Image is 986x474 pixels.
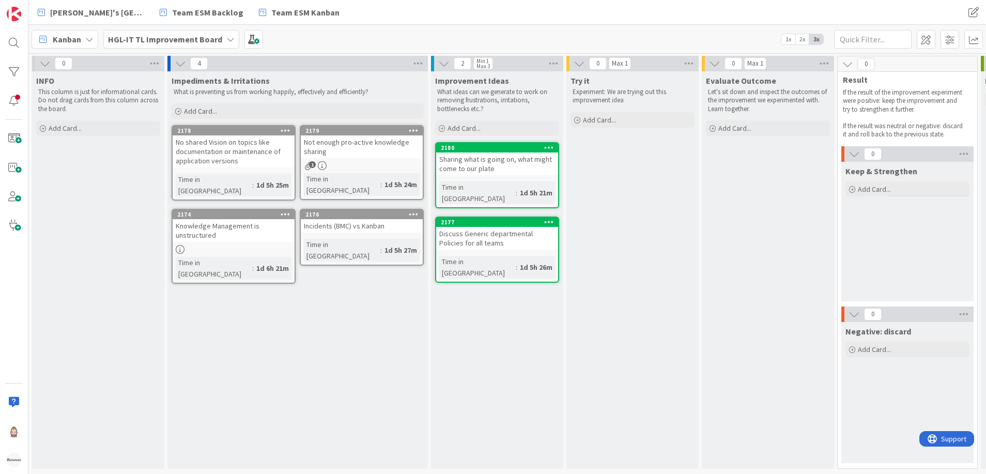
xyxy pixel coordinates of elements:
div: Time in [GEOGRAPHIC_DATA] [439,256,516,279]
span: Add Card... [184,106,217,116]
span: 0 [589,57,607,70]
img: Rv [7,424,21,438]
div: Max 1 [612,61,628,66]
div: 2178 [173,126,295,135]
div: 2176 [301,210,423,219]
span: : [516,262,517,273]
span: 1 [309,161,316,168]
div: 2179 [301,126,423,135]
span: Improvement Ideas [435,75,509,86]
a: Team ESM Backlog [153,3,250,22]
div: 2180 [441,144,558,151]
div: Time in [GEOGRAPHIC_DATA] [304,239,380,262]
span: Impediments & Irritations [172,75,270,86]
span: 2x [795,34,809,44]
span: Add Card... [858,345,891,354]
div: Time in [GEOGRAPHIC_DATA] [176,257,252,280]
div: 2174 [177,211,295,218]
div: 2178No shared Vision on topics like documentation or maintenance of application versions [173,126,295,167]
div: No shared Vision on topics like documentation or maintenance of application versions [173,135,295,167]
span: 0 [725,57,742,70]
div: Time in [GEOGRAPHIC_DATA] [176,174,252,196]
div: 2177 [441,219,558,226]
span: 3x [809,34,823,44]
div: 2180Sharing what is going on, what might come to our plate [436,143,558,175]
div: 2179 [305,127,423,134]
div: Discuss Generic departmental Policies for all teams [436,227,558,250]
span: Add Card... [49,124,82,133]
a: Team ESM Kanban [253,3,346,22]
a: [PERSON_NAME]'s [GEOGRAPHIC_DATA] [32,3,150,22]
span: Try it [571,75,590,86]
div: 2176 [305,211,423,218]
span: Add Card... [858,185,891,194]
div: 1d 5h 26m [517,262,555,273]
span: : [252,179,254,191]
span: Support [22,2,47,14]
span: 0 [857,58,875,70]
p: This column is just for informational cards. Do not drag cards from this column across the board. [38,88,158,113]
span: 4 [190,57,208,70]
span: : [516,187,517,198]
div: Min 1 [476,58,489,64]
span: Kanban [53,33,81,45]
div: 2177Discuss Generic departmental Policies for all teams [436,218,558,250]
p: Let's sit down and inspect the outcomes of the improvement we experimented with. Learn together. [708,88,828,113]
div: 1d 6h 21m [254,263,291,274]
span: : [380,179,382,190]
div: Sharing what is going on, what might come to our plate [436,152,558,175]
span: Add Card... [583,115,616,125]
input: Quick Filter... [834,30,912,49]
p: What ideas can we generate to work on removing frustrations, irritations, bottlenecks etc.? [437,88,557,113]
p: Experiment: We are trying out this improvement idea [573,88,692,105]
span: 1x [781,34,795,44]
div: Knowledge Management is unstructured [173,219,295,242]
div: Incidents (BMC) vs Kanban [301,219,423,233]
span: Evaluate Outcome [706,75,776,86]
div: Time in [GEOGRAPHIC_DATA] [304,173,380,196]
div: 2178 [177,127,295,134]
div: 2174 [173,210,295,219]
img: avatar [7,453,21,467]
span: [PERSON_NAME]'s [GEOGRAPHIC_DATA] [50,6,144,19]
span: 0 [55,57,72,70]
p: What is preventing us from working happily, effectively and efficiently? [174,88,422,96]
span: Keep & Strengthen [845,166,917,176]
span: 0 [864,148,882,160]
div: 2176Incidents (BMC) vs Kanban [301,210,423,233]
span: Add Card... [718,124,751,133]
div: 1d 5h 27m [382,244,420,256]
span: INFO [36,75,54,86]
div: 1d 5h 24m [382,179,420,190]
span: Negative: discard [845,326,911,337]
b: HGL-IT TL Improvement Board [108,34,222,44]
img: Visit kanbanzone.com [7,7,21,21]
div: Max 1 [747,61,763,66]
div: 2180 [436,143,558,152]
span: 0 [864,308,882,320]
span: : [380,244,382,256]
span: Result [843,74,964,85]
div: 2174Knowledge Management is unstructured [173,210,295,242]
div: Not enough pro-active knowledge sharing [301,135,423,158]
div: 1d 5h 25m [254,179,291,191]
span: Team ESM Backlog [172,6,243,19]
span: 2 [454,57,471,70]
div: 2179Not enough pro-active knowledge sharing [301,126,423,158]
div: Max 3 [476,64,490,69]
div: 1d 5h 21m [517,187,555,198]
p: If the result of the improvement experiment were positive: keep the improvement and try to streng... [843,88,965,114]
span: Team ESM Kanban [271,6,340,19]
div: Time in [GEOGRAPHIC_DATA] [439,181,516,204]
span: Add Card... [448,124,481,133]
div: 2177 [436,218,558,227]
p: If the result was neutral or negative: discard it and roll back to the previous state. [843,122,965,139]
span: : [252,263,254,274]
